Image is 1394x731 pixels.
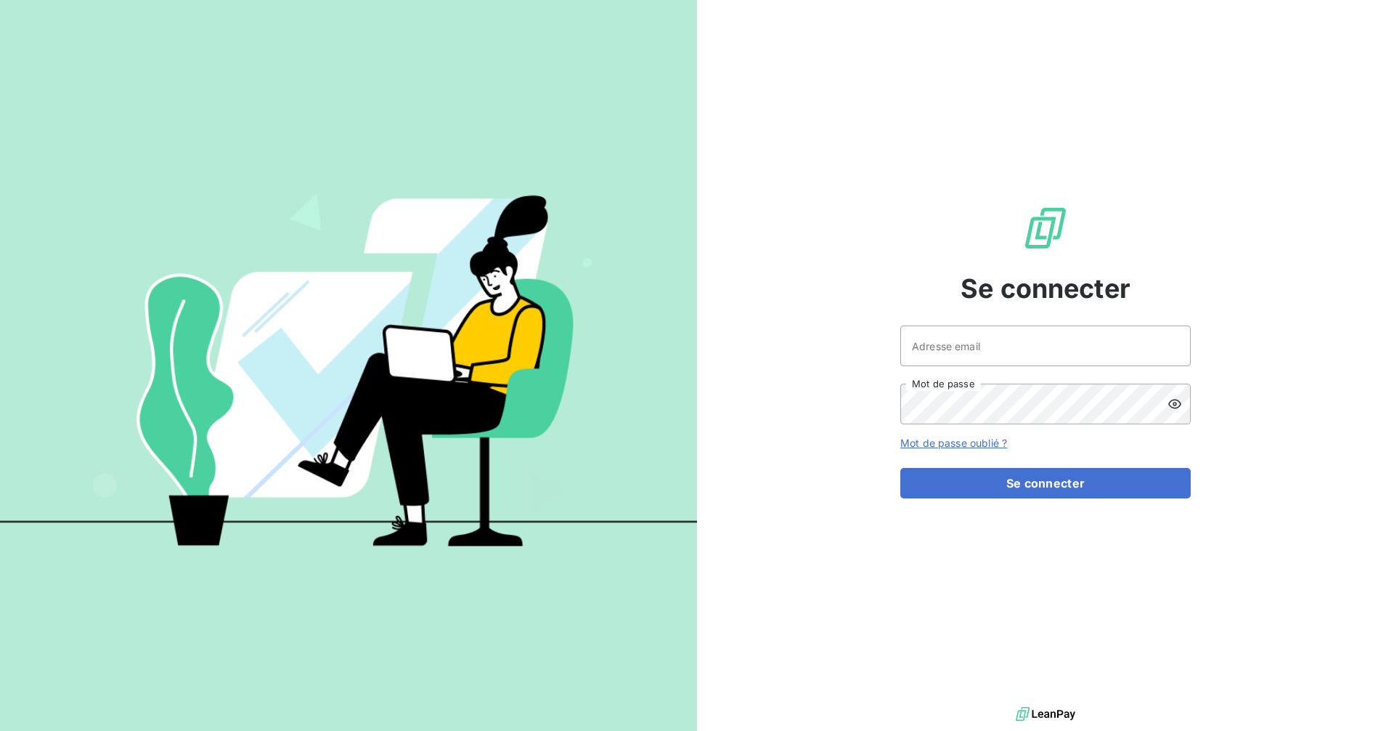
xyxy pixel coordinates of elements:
span: Se connecter [961,269,1130,308]
img: Logo LeanPay [1022,205,1069,251]
button: Se connecter [900,468,1191,498]
a: Mot de passe oublié ? [900,437,1007,449]
img: logo [1016,703,1075,725]
input: placeholder [900,326,1191,366]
